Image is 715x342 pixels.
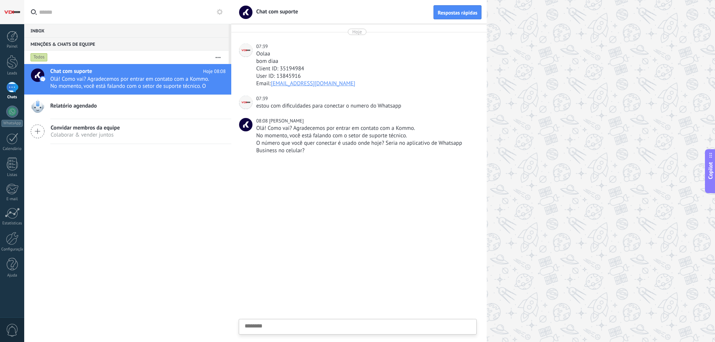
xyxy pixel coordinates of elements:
div: Calendário [1,147,23,151]
div: Todos [31,53,48,62]
div: Painel [1,44,23,49]
span: Chat com suporte [252,8,298,15]
div: Olá! Como vai? Agradecemos por entrar em contato com a Kommo. [256,125,475,132]
div: Email: [256,80,475,87]
a: [EMAIL_ADDRESS][DOMAIN_NAME] [271,80,355,87]
div: Leads [1,71,23,76]
div: User ID: 13845916 [256,73,475,80]
div: E-mail [1,197,23,202]
span: Colaborar & vender juntos [51,131,120,138]
div: Estatísticas [1,221,23,226]
div: Inbox [24,24,229,37]
span: Olá! Como vai? Agradecemos por entrar em contato com a Kommo. No momento, você está falando com o... [50,76,212,90]
span: Relatório agendado [50,102,97,110]
div: 08:08 [256,117,269,125]
span: Jordana H [239,118,252,131]
div: Configurações [1,247,23,252]
div: estou com dificuldades para conectar o numero do Whatsapp [256,102,475,110]
span: Chat com suporte [50,68,92,75]
div: O número que você quer conectar é usado onde hoje? Seria no aplicativo de Whatsapp Business no ce... [256,140,475,154]
div: Hoje [352,29,362,35]
span: Hoje 08:08 [203,68,226,75]
span: Jordana H [269,118,304,124]
div: bom diaa [256,58,475,65]
a: Chat com suporte Hoje 08:08 Olá! Como vai? Agradecemos por entrar em contato com a Kommo. No mome... [24,64,231,95]
button: Mais [210,51,226,64]
div: Listas [1,173,23,178]
span: VDI Company [239,96,252,109]
span: VDI Company [239,44,252,57]
div: WhatsApp [1,120,23,127]
div: Ajuda [1,273,23,278]
div: Chats [1,95,23,100]
div: Oolaa [256,50,475,58]
div: 07:39 [256,43,269,50]
button: Respostas rápidas [433,5,482,19]
div: 07:39 [256,95,269,102]
div: Menções & Chats de equipe [24,37,229,51]
a: Relatório agendado [24,95,231,119]
div: No momento, você está falando com o setor de suporte técnico. [256,132,475,140]
div: Client ID: 35194984 [256,65,475,73]
span: Convidar membros da equipe [51,124,120,131]
span: Respostas rápidas [438,10,477,15]
span: Copilot [707,162,714,179]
